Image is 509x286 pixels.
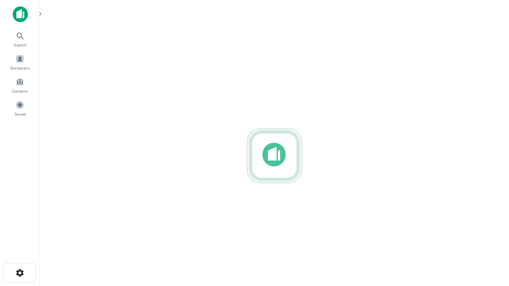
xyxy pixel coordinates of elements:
span: Saved [14,111,26,117]
a: Search [2,28,37,50]
img: capitalize-icon.png [13,6,28,22]
iframe: Chat Widget [469,197,509,235]
span: Borrowers [10,65,29,71]
a: Contacts [2,74,37,96]
span: Search [14,42,27,48]
a: Borrowers [2,51,37,73]
a: Saved [2,97,37,119]
span: Contacts [12,88,28,94]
